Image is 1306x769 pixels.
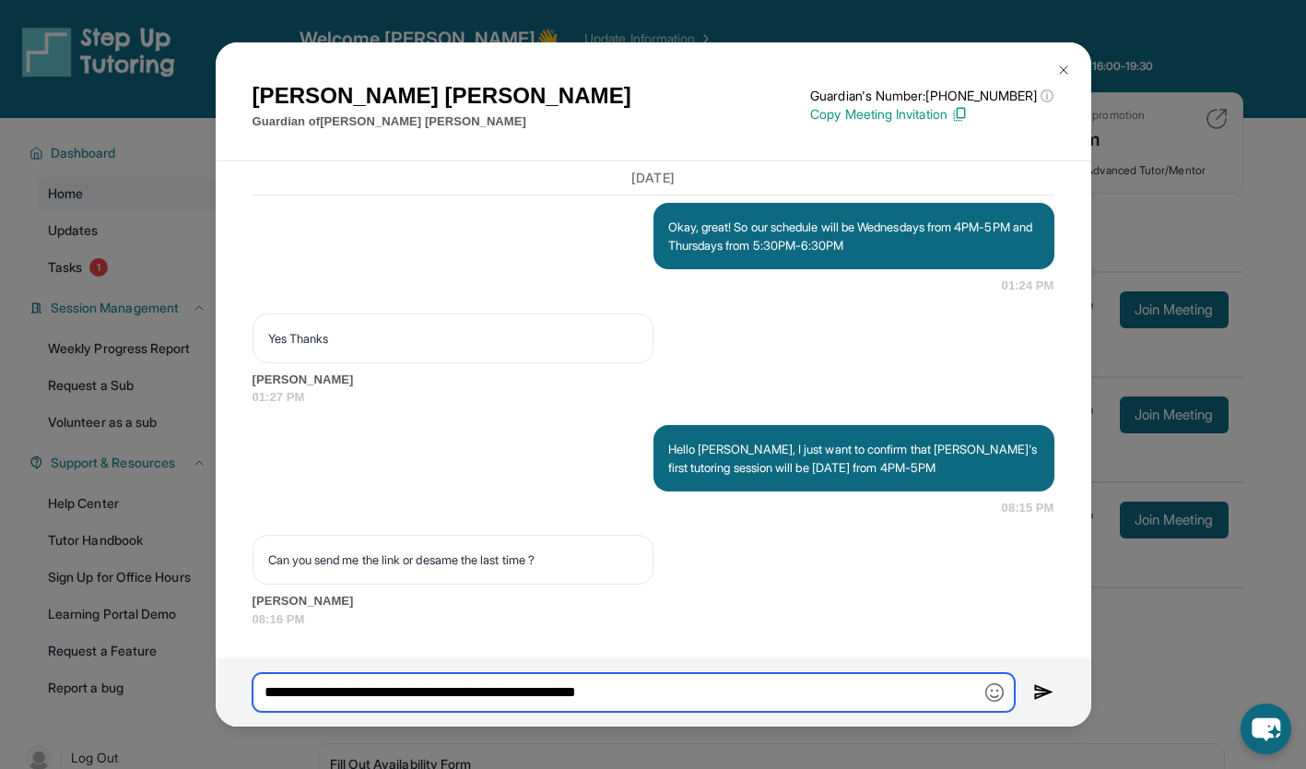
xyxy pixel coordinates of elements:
[985,683,1004,702] img: Emoji
[253,112,631,131] p: Guardian of [PERSON_NAME] [PERSON_NAME]
[951,106,968,123] img: Copy Icon
[810,87,1053,105] p: Guardian's Number: [PHONE_NUMBER]
[810,105,1053,124] p: Copy Meeting Invitation
[1241,704,1291,754] button: chat-button
[668,218,1040,254] p: Okay, great! So our schedule will be Wednesdays from 4PM-5PM and Thursdays from 5:30PM-6:30PM
[253,371,1054,389] span: [PERSON_NAME]
[268,329,638,348] p: Yes Thanks
[1041,87,1053,105] span: ⓘ
[668,440,1040,477] p: Hello [PERSON_NAME], I just want to confirm that [PERSON_NAME]'s first tutoring session will be [...
[1033,681,1054,704] img: Send icon
[1002,499,1054,517] span: 08:15 PM
[253,592,1054,610] span: [PERSON_NAME]
[253,610,1054,629] span: 08:16 PM
[253,79,631,112] h1: [PERSON_NAME] [PERSON_NAME]
[253,388,1054,407] span: 01:27 PM
[1002,277,1054,295] span: 01:24 PM
[268,550,638,569] p: Can you send me the link or desame the last time ?
[1056,63,1071,77] img: Close Icon
[253,169,1054,187] h3: [DATE]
